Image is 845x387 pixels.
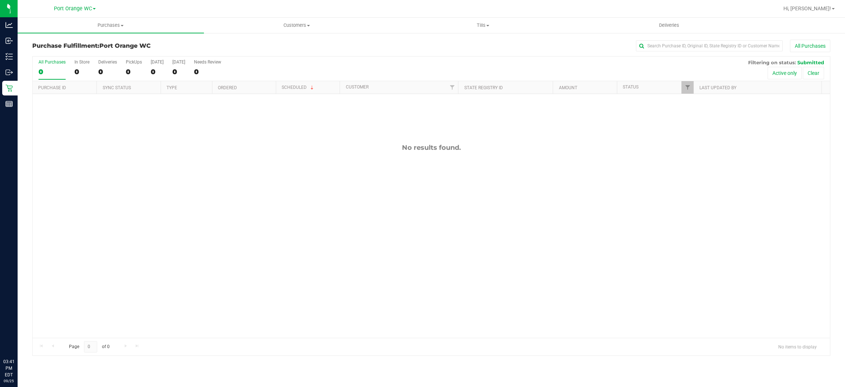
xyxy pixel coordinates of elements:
p: 09/25 [3,378,14,384]
a: Filter [446,81,458,94]
div: Deliveries [98,59,117,65]
div: 0 [194,68,221,76]
span: Deliveries [649,22,689,29]
a: Deliveries [576,18,762,33]
iframe: Resource center [7,328,29,350]
a: Amount [559,85,577,90]
span: No items to display [772,341,823,352]
inline-svg: Reports [6,100,13,108]
inline-svg: Analytics [6,21,13,29]
button: All Purchases [790,40,830,52]
a: Sync Status [103,85,131,90]
h3: Purchase Fulfillment: [32,43,298,49]
div: 0 [39,68,66,76]
a: Status [623,84,639,90]
a: Customer [346,84,369,90]
a: Last Updated By [699,85,736,90]
div: 0 [151,68,164,76]
button: Active only [768,67,802,79]
span: Page of 0 [63,341,116,352]
a: Customers [204,18,390,33]
div: No results found. [33,144,830,152]
input: Search Purchase ID, Original ID, State Registry ID or Customer Name... [636,40,783,51]
span: Tills [390,22,576,29]
span: Customers [204,22,390,29]
div: PickUps [126,59,142,65]
inline-svg: Inbound [6,37,13,44]
a: Scheduled [282,85,315,90]
div: 0 [172,68,185,76]
inline-svg: Inventory [6,53,13,60]
div: 0 [126,68,142,76]
div: All Purchases [39,59,66,65]
span: Hi, [PERSON_NAME]! [783,6,831,11]
inline-svg: Retail [6,84,13,92]
span: Filtering on status: [748,59,796,65]
a: Filter [681,81,694,94]
div: 0 [74,68,89,76]
a: Purchase ID [38,85,66,90]
div: [DATE] [172,59,185,65]
a: State Registry ID [464,85,503,90]
span: Purchases [18,22,204,29]
a: Tills [390,18,576,33]
p: 03:41 PM EDT [3,358,14,378]
button: Clear [803,67,824,79]
div: Needs Review [194,59,221,65]
div: 0 [98,68,117,76]
a: Purchases [18,18,204,33]
a: Type [167,85,177,90]
div: [DATE] [151,59,164,65]
inline-svg: Outbound [6,69,13,76]
span: Port Orange WC [54,6,92,12]
span: Port Orange WC [99,42,151,49]
div: In Store [74,59,89,65]
span: Submitted [797,59,824,65]
a: Ordered [218,85,237,90]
